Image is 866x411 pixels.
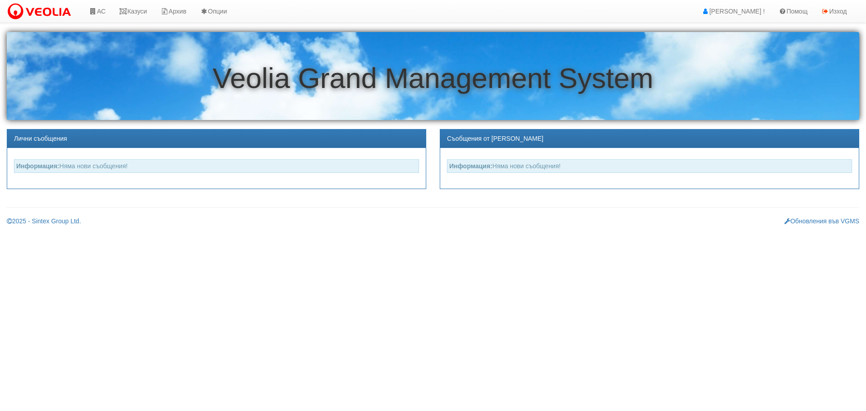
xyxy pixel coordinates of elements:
img: VeoliaLogo.png [7,2,75,21]
div: Няма нови съобщения! [14,159,419,173]
a: Обновления във VGMS [784,217,859,225]
h1: Veolia Grand Management System [7,63,859,94]
a: 2025 - Sintex Group Ltd. [7,217,81,225]
div: Лични съобщения [7,129,426,148]
div: Съобщения от [PERSON_NAME] [440,129,859,148]
strong: Информация: [449,162,493,170]
strong: Информация: [16,162,60,170]
div: Няма нови съобщения! [447,159,852,173]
